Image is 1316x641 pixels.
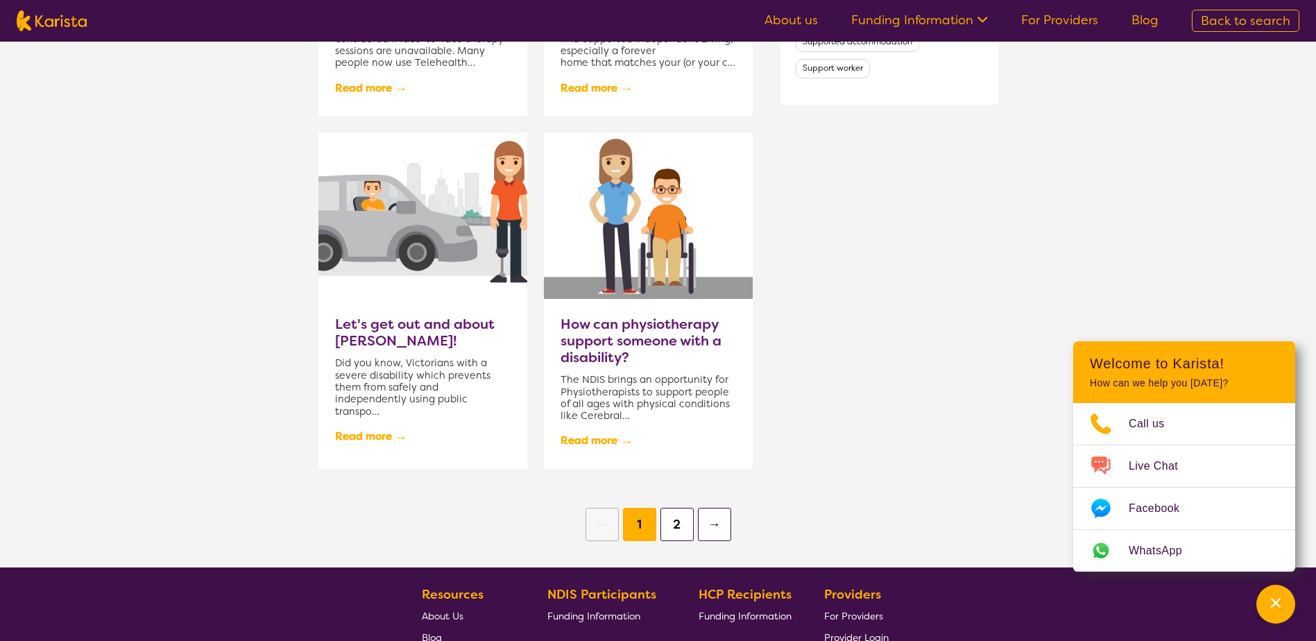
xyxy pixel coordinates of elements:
b: Providers [824,586,881,603]
img: Karista logo [17,10,87,31]
button: → [698,508,731,541]
a: About Us [422,605,515,626]
span: Facebook [1129,498,1196,519]
span: Call us [1129,413,1181,434]
span: Funding Information [547,610,640,622]
button: Filter by Support worker [796,59,870,78]
button: 1 [623,508,656,541]
b: Resources [422,586,484,603]
a: Read more→ [561,76,633,100]
span: → [620,429,633,453]
span: Live Chat [1129,456,1195,477]
a: Read more→ [335,425,408,448]
span: Funding Information [699,610,792,622]
a: Blog [1131,12,1159,28]
span: Back to search [1201,12,1290,29]
b: HCP Recipients [699,586,792,603]
button: Filter by Supported accommodation [796,33,919,52]
p: The NDIS brings an opportunity for Physiotherapists to support people of all ages with physical c... [561,374,736,422]
a: Funding Information [699,605,792,626]
span: About Us [422,610,463,622]
button: 2 [660,508,694,541]
a: Funding Information [547,605,667,626]
a: Back to search [1192,10,1299,32]
a: Read more→ [561,429,633,453]
a: Web link opens in a new tab. [1073,530,1295,572]
a: For Providers [824,605,889,626]
img: How can physiotherapy support someone with a disability? [544,133,753,299]
span: → [394,76,407,100]
div: Channel Menu [1073,341,1295,572]
a: Read more→ [335,76,408,100]
button: Channel Menu [1256,585,1295,624]
p: Did you know, Victorians with a severe disability which prevents them from safely and independent... [335,357,511,417]
ul: Choose channel [1073,403,1295,572]
span: → [394,425,407,448]
span: → [620,76,633,100]
a: Funding Information [851,12,988,28]
p: How can we help you [DATE]? [1090,377,1279,389]
img: Let's get out and about Victoria! [318,133,527,299]
a: About us [764,12,818,28]
span: WhatsApp [1129,540,1199,561]
a: How can physiotherapy support someone with a disability? [561,316,736,366]
p: Telehealth is no longer only considered if face-to-face therapy sessions are unavailable. Many pe... [335,21,511,69]
button: ← [586,508,619,541]
h2: Welcome to Karista! [1090,355,1279,372]
a: For Providers [1021,12,1098,28]
a: Let's get out and about [PERSON_NAME]! [335,316,511,349]
span: For Providers [824,610,883,622]
p: We know how difficult it is to find Supported Independent Living, especially a forever home that ... [561,21,736,69]
b: NDIS Participants [547,586,656,603]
